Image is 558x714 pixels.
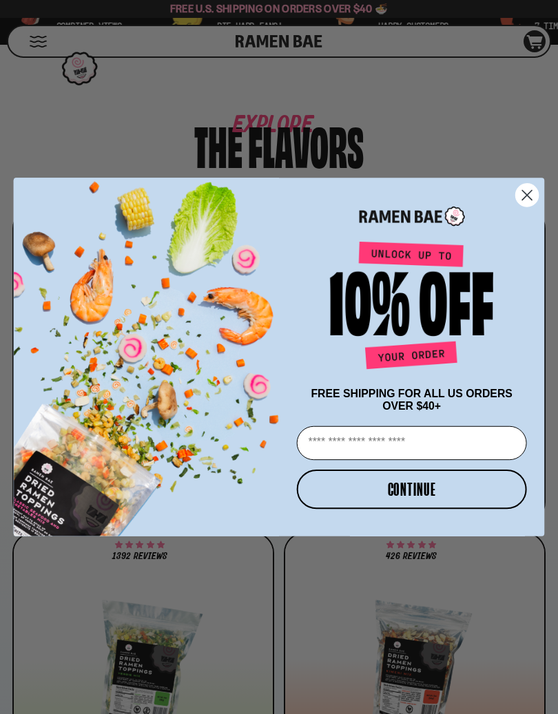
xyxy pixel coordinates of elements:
button: Close dialog [515,183,539,207]
img: Unlock up to 10% off [327,241,497,375]
img: ce7035ce-2e49-461c-ae4b-8ade7372f32c.png [14,166,291,536]
button: CONTINUE [297,470,527,509]
span: FREE SHIPPING FOR ALL US ORDERS OVER $40+ [311,388,512,412]
img: Ramen Bae Logo [359,205,464,227]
